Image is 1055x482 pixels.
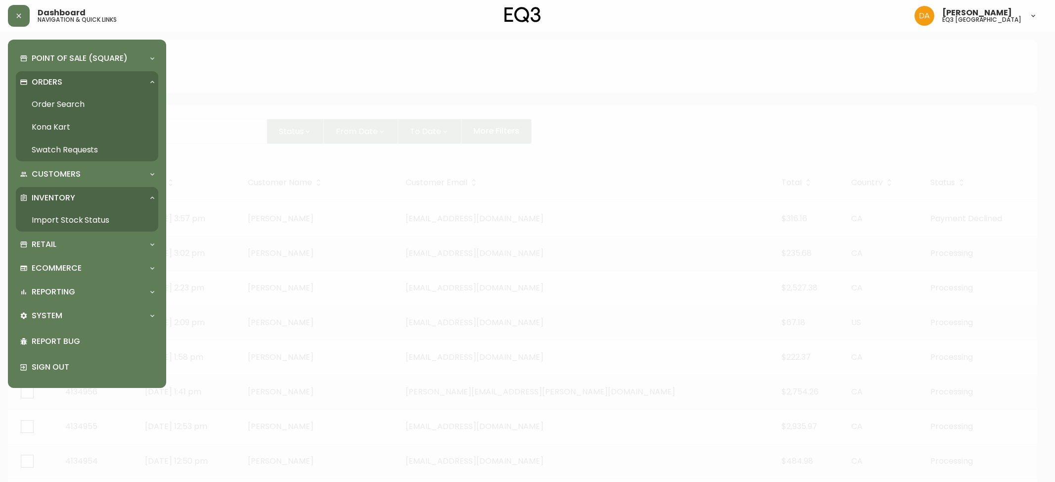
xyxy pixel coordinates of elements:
a: Kona Kart [16,116,158,139]
div: Reporting [16,281,158,303]
div: Customers [16,163,158,185]
p: Point of Sale (Square) [32,53,128,64]
div: Inventory [16,187,158,209]
p: Sign Out [32,362,154,373]
p: System [32,310,62,321]
a: Swatch Requests [16,139,158,161]
div: Orders [16,71,158,93]
h5: eq3 [GEOGRAPHIC_DATA] [942,17,1021,23]
div: Point of Sale (Square) [16,48,158,69]
p: Ecommerce [32,263,82,274]
h5: navigation & quick links [38,17,117,23]
p: Customers [32,169,81,180]
p: Orders [32,77,62,88]
div: Retail [16,234,158,255]
span: [PERSON_NAME] [942,9,1012,17]
p: Report Bug [32,336,154,347]
p: Reporting [32,287,75,297]
div: Ecommerce [16,257,158,279]
p: Inventory [32,193,75,203]
div: Sign Out [16,354,158,380]
a: Order Search [16,93,158,116]
img: logo [505,7,541,23]
span: Dashboard [38,9,86,17]
img: dd1a7e8db21a0ac8adbf82b84ca05374 [915,6,934,26]
div: Report Bug [16,329,158,354]
div: System [16,305,158,327]
a: Import Stock Status [16,209,158,232]
p: Retail [32,239,56,250]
